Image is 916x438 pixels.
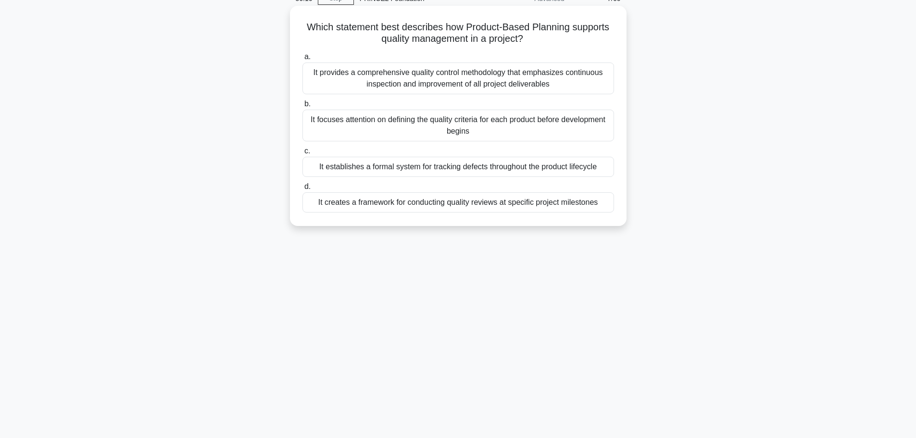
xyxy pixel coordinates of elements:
span: a. [304,52,311,61]
span: d. [304,182,311,190]
span: c. [304,147,310,155]
h5: Which statement best describes how Product-Based Planning supports quality management in a project? [301,21,615,45]
div: It focuses attention on defining the quality criteria for each product before development begins [302,110,614,141]
div: It creates a framework for conducting quality reviews at specific project milestones [302,192,614,213]
span: b. [304,100,311,108]
div: It establishes a formal system for tracking defects throughout the product lifecycle [302,157,614,177]
div: It provides a comprehensive quality control methodology that emphasizes continuous inspection and... [302,63,614,94]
